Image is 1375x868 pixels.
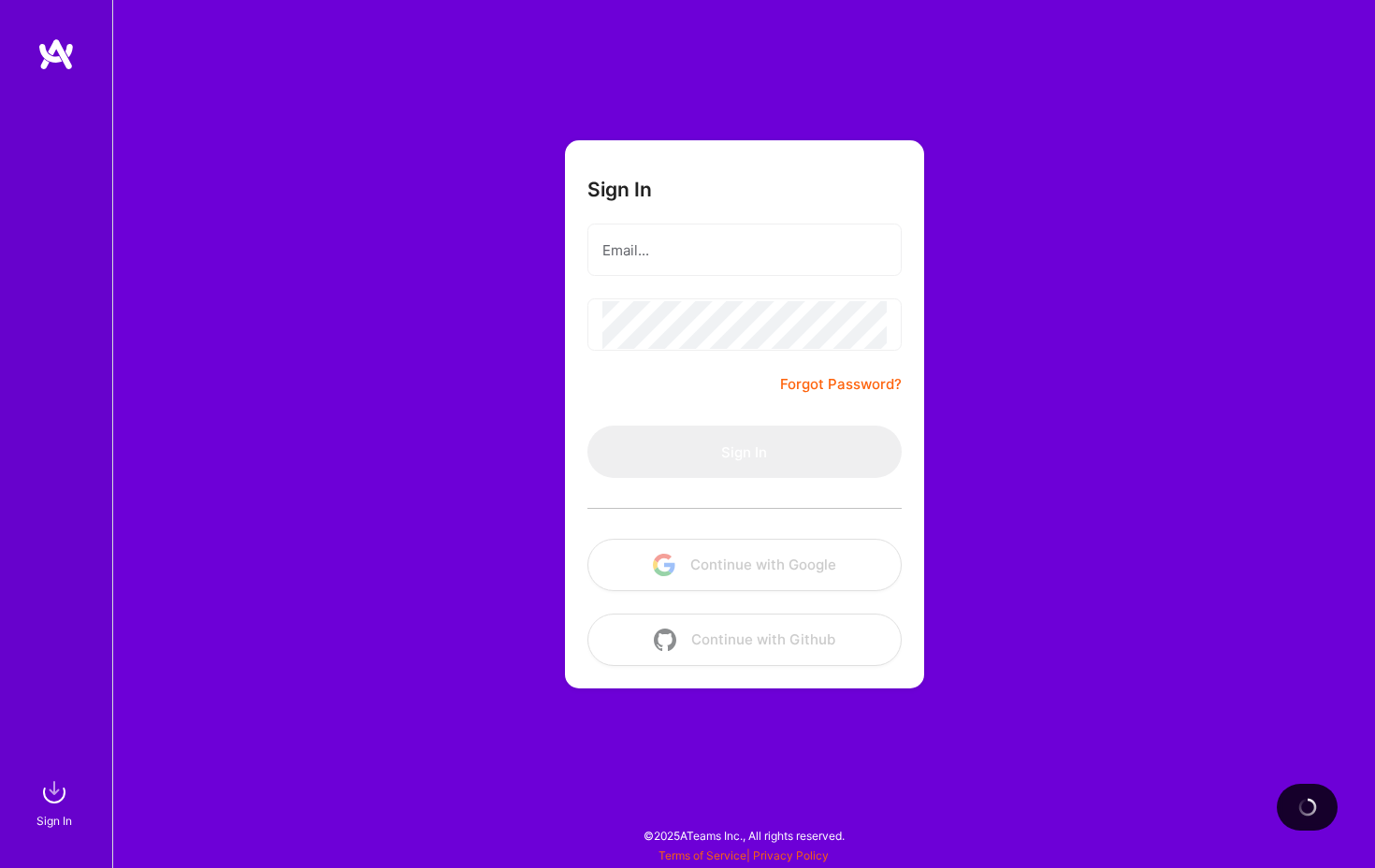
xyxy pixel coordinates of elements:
[37,37,75,71] img: logo
[39,774,73,831] a: sign inSign In
[36,774,73,811] img: sign in
[659,848,746,862] a: Terms of Service
[753,848,829,862] a: Privacy Policy
[780,373,902,396] a: Forgot Password?
[1296,796,1319,818] img: loading
[654,629,676,651] img: icon
[587,614,902,666] button: Continue with Github
[587,426,902,478] button: Sign In
[587,539,902,591] button: Continue with Google
[587,178,652,201] h3: Sign In
[659,848,829,862] span: |
[653,554,675,576] img: icon
[36,811,72,831] div: Sign In
[112,812,1375,859] div: © 2025 ATeams Inc., All rights reserved.
[602,226,887,274] input: Email...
